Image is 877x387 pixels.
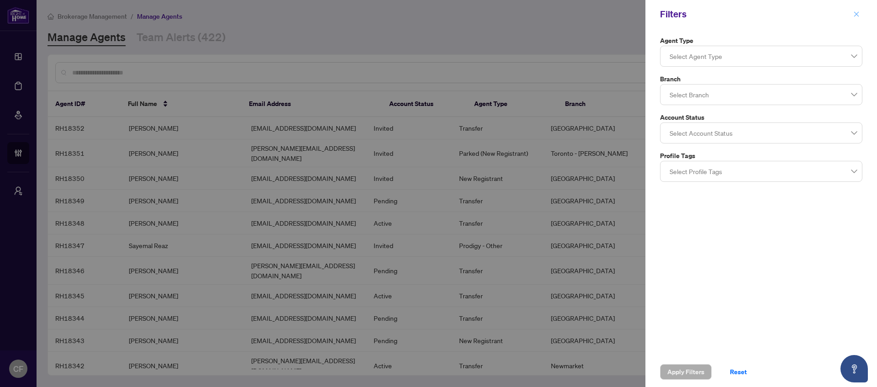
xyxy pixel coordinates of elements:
[730,365,747,379] span: Reset
[660,7,851,21] div: Filters
[660,36,862,46] label: Agent Type
[723,364,754,380] button: Reset
[660,74,862,84] label: Branch
[660,112,862,122] label: Account Status
[853,11,860,17] span: close
[660,364,712,380] button: Apply Filters
[840,355,868,382] button: Open asap
[660,151,862,161] label: Profile Tags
